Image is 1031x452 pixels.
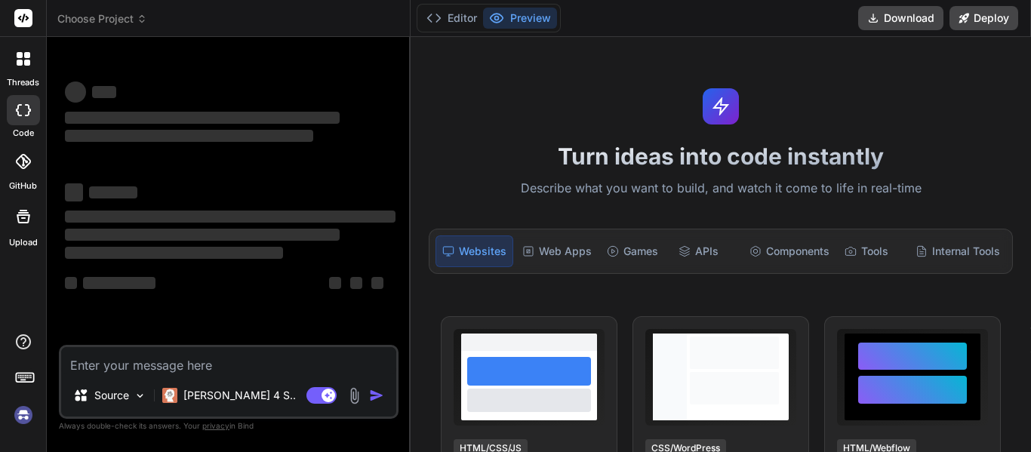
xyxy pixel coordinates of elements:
span: ‌ [371,277,383,289]
p: Describe what you want to build, and watch it come to life in real-time [420,179,1022,198]
div: Tools [839,235,906,267]
p: [PERSON_NAME] 4 S.. [183,388,296,403]
p: Always double-check its answers. Your in Bind [59,419,399,433]
span: ‌ [65,183,83,201]
span: ‌ [65,247,283,259]
span: ‌ [83,277,155,289]
div: Components [743,235,836,267]
span: ‌ [65,81,86,103]
div: APIs [672,235,740,267]
label: GitHub [9,180,37,192]
span: ‌ [65,112,340,124]
img: icon [369,388,384,403]
span: privacy [202,421,229,430]
span: ‌ [65,277,77,289]
img: attachment [346,387,363,404]
div: Games [601,235,669,267]
div: Web Apps [516,235,598,267]
button: Deploy [949,6,1018,30]
span: ‌ [65,130,313,142]
button: Download [858,6,943,30]
span: ‌ [65,211,395,223]
p: Source [94,388,129,403]
button: Preview [483,8,557,29]
label: code [13,127,34,140]
img: signin [11,402,36,428]
img: Pick Models [134,389,146,402]
span: ‌ [89,186,137,198]
span: ‌ [92,86,116,98]
button: Editor [420,8,483,29]
span: Choose Project [57,11,147,26]
h1: Turn ideas into code instantly [420,143,1022,170]
span: ‌ [65,229,340,241]
img: Claude 4 Sonnet [162,388,177,403]
span: ‌ [329,277,341,289]
span: ‌ [350,277,362,289]
label: Upload [9,236,38,249]
label: threads [7,76,39,89]
div: Websites [435,235,513,267]
div: Internal Tools [909,235,1006,267]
